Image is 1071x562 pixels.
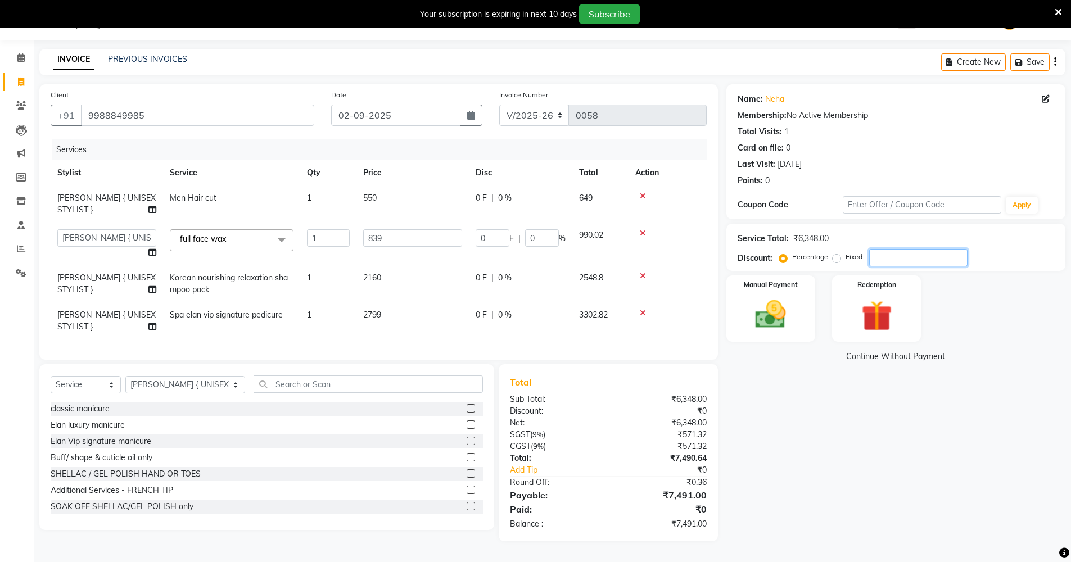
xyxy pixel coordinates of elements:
span: F [509,233,514,244]
div: Payable: [501,488,608,502]
span: Spa elan vip signature pedicure [170,310,283,320]
div: 0 [786,142,790,154]
button: Subscribe [579,4,640,24]
div: 0 [765,175,770,187]
button: Create New [941,53,1006,71]
div: ₹0.36 [608,477,715,488]
label: Percentage [792,252,828,262]
div: ( ) [501,441,608,452]
div: [DATE] [778,158,802,170]
div: Discount: [738,252,772,264]
span: 3302.82 [579,310,608,320]
div: Last Visit: [738,158,775,170]
input: Enter Offer / Coupon Code [843,196,1001,214]
div: Total: [501,452,608,464]
label: Invoice Number [499,90,548,100]
a: Add Tip [501,464,626,476]
div: Elan luxury manicure [51,419,125,431]
span: | [491,192,494,204]
span: | [491,309,494,321]
div: Round Off: [501,477,608,488]
input: Search by Name/Mobile/Email/Code [81,105,314,126]
div: SOAK OFF SHELLAC/GEL POLISH only [51,501,193,513]
button: Apply [1006,197,1038,214]
label: Client [51,90,69,100]
div: Sub Total: [501,393,608,405]
span: [PERSON_NAME] { UNISEX STYLIST } [57,310,156,332]
span: 0 % [498,309,512,321]
div: Card on file: [738,142,784,154]
div: Total Visits: [738,126,782,138]
span: 9% [532,430,543,439]
span: 1 [307,273,311,283]
input: Search or Scan [254,375,483,393]
a: Neha [765,93,784,105]
th: Total [572,160,629,185]
div: Paid: [501,502,608,516]
div: ₹6,348.00 [608,417,715,429]
img: _gift.svg [852,297,902,335]
button: +91 [51,105,82,126]
div: SHELLAC / GEL POLISH HAND OR TOES [51,468,201,480]
span: [PERSON_NAME] { UNISEX STYLIST } [57,193,156,215]
div: Membership: [738,110,787,121]
label: Manual Payment [744,280,798,290]
th: Disc [469,160,572,185]
div: Coupon Code [738,199,843,211]
span: 0 F [476,309,487,321]
span: | [518,233,521,244]
div: Name: [738,93,763,105]
span: full face wax [180,234,226,244]
div: ₹6,348.00 [793,233,829,244]
th: Price [356,160,469,185]
span: 2799 [363,310,381,320]
span: 9% [533,442,544,451]
div: Services [52,139,715,160]
div: ₹6,348.00 [608,393,715,405]
span: CGST [510,441,531,451]
span: 649 [579,193,593,203]
div: ( ) [501,429,608,441]
div: ₹7,491.00 [608,488,715,502]
div: ₹571.32 [608,441,715,452]
div: No Active Membership [738,110,1054,121]
div: Discount: [501,405,608,417]
a: INVOICE [53,49,94,70]
a: Continue Without Payment [729,351,1063,362]
th: Stylist [51,160,163,185]
div: Additional Services - FRENCH TIP [51,484,173,496]
th: Service [163,160,300,185]
div: ₹0 [608,502,715,516]
span: 0 % [498,192,512,204]
div: Buff/ shape & cuticle oil only [51,452,152,464]
th: Qty [300,160,356,185]
label: Redemption [857,280,896,290]
span: 0 F [476,192,487,204]
a: x [226,234,231,244]
span: 0 F [476,272,487,284]
span: 0 % [498,272,512,284]
div: Service Total: [738,233,789,244]
div: Points: [738,175,763,187]
div: Net: [501,417,608,429]
label: Date [331,90,346,100]
div: Elan Vip signature manicure [51,436,151,447]
span: Total [510,377,536,388]
span: 1 [307,310,311,320]
div: Balance : [501,518,608,530]
div: Your subscription is expiring in next 10 days [420,8,577,20]
span: Men Hair cut [170,193,216,203]
div: ₹0 [626,464,715,476]
button: Save [1010,53,1050,71]
span: 2160 [363,273,381,283]
th: Action [629,160,707,185]
span: SGST [510,429,530,439]
div: ₹7,490.64 [608,452,715,464]
div: classic manicure [51,403,110,415]
span: 1 [307,193,311,203]
span: 550 [363,193,377,203]
span: | [491,272,494,284]
div: ₹571.32 [608,429,715,441]
div: ₹7,491.00 [608,518,715,530]
a: PREVIOUS INVOICES [108,54,187,64]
